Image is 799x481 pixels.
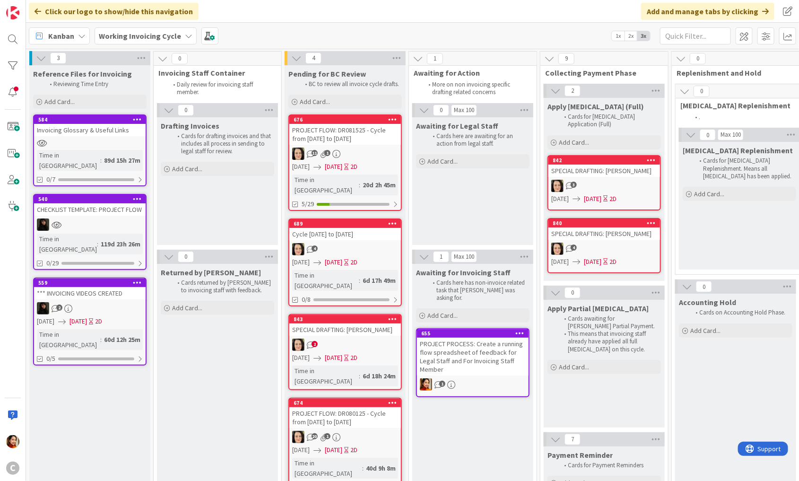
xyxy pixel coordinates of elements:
[34,195,146,203] div: 540
[324,150,330,156] span: 1
[44,97,75,106] span: Add Card...
[559,462,660,469] li: Cards for Payment Reminders
[421,330,529,337] div: 655
[609,257,617,267] div: 2D
[37,150,100,171] div: Time in [GEOGRAPHIC_DATA]
[350,162,357,172] div: 2D
[312,433,318,439] span: 20
[292,366,359,386] div: Time in [GEOGRAPHIC_DATA]
[454,254,474,259] div: Max 100
[454,108,474,113] div: Max 100
[680,101,791,110] span: Retainer Replenishment
[289,115,401,124] div: 676
[427,132,528,148] li: Cards here are awaiting for an action from legal staff.
[551,257,569,267] span: [DATE]
[548,180,660,192] div: BL
[97,239,98,249] span: :
[99,31,181,41] b: Working Invoicing Cycle
[292,148,304,160] img: BL
[694,86,710,97] span: 0
[553,157,660,164] div: 842
[683,146,793,155] span: Retainer Replenishment
[172,53,188,64] span: 0
[609,194,617,204] div: 2D
[427,311,458,320] span: Add Card...
[325,353,342,363] span: [DATE]
[547,450,613,460] span: Payment Reminder
[288,69,366,79] span: Pending for BC Review
[559,330,660,353] li: This means that invoicing staff already have applied all full [MEDICAL_DATA] on this cycle.
[302,199,314,209] span: 5/29
[289,219,401,228] div: 689
[547,155,661,210] a: 842SPECIAL DRAFTING: [PERSON_NAME]BL[DATE][DATE]2D
[637,31,650,41] span: 3x
[416,328,530,397] a: 655PROJECT PROCESS: Create a running flow spreadsheet of feedback for Legal Staff and For Invoici...
[33,278,147,366] a: 559*** INVOICING VIDEOS CREATEDES[DATE][DATE]2DTime in [GEOGRAPHIC_DATA]:60d 12h 25m0/5
[292,339,304,351] img: BL
[289,324,401,336] div: SPECIAL DRAFTING: [PERSON_NAME]
[433,105,449,116] span: 0
[548,156,660,165] div: 842
[325,257,342,267] span: [DATE]
[721,132,741,137] div: Max 100
[305,52,321,64] span: 4
[427,157,458,166] span: Add Card...
[158,68,269,78] span: Invoicing Staff Container
[625,31,637,41] span: 2x
[292,353,310,363] span: [DATE]
[312,245,318,252] span: 4
[420,378,432,391] img: PM
[38,196,146,202] div: 540
[34,115,146,124] div: 584
[38,280,146,286] div: 559
[46,175,55,184] span: 0/7
[37,234,97,254] div: Time in [GEOGRAPHIC_DATA]
[565,85,581,96] span: 2
[565,434,581,445] span: 7
[360,275,398,286] div: 6d 17h 49m
[178,251,194,262] span: 0
[300,80,400,88] li: BC to review all invoice cycle drafts.
[56,305,62,311] span: 2
[548,165,660,177] div: SPECIAL DRAFTING: [PERSON_NAME]
[34,124,146,136] div: Invoicing Glossary & Useful Links
[34,219,146,231] div: ES
[694,190,724,198] span: Add Card...
[690,309,791,316] li: Cards on Accounting Hold Phase.
[172,279,273,295] li: Cards returned by [PERSON_NAME] to invoicing staff with feedback.
[289,407,401,428] div: PROJECT FLOW: DR080125 - Cycle from [DATE] to [DATE]
[34,279,146,287] div: 559
[679,297,736,307] span: Accounting Hold
[37,219,49,231] img: ES
[660,27,731,44] input: Quick Filter...
[565,287,581,298] span: 0
[584,194,601,204] span: [DATE]
[292,458,362,479] div: Time in [GEOGRAPHIC_DATA]
[324,433,330,439] span: 1
[289,431,401,443] div: BL
[292,243,304,255] img: BL
[559,315,660,331] li: Cards awaiting for [PERSON_NAME] Partial Payment.
[37,329,100,350] div: Time in [GEOGRAPHIC_DATA]
[350,445,357,455] div: 2D
[571,182,577,188] span: 3
[6,6,19,19] img: Visit kanbanzone.com
[33,194,147,270] a: 540CHECKLIST TEMPLATE: PROJECT FLOWESTime in [GEOGRAPHIC_DATA]:119d 23h 26m0/29
[44,80,145,88] li: Reviewing Time Entry
[34,279,146,299] div: 559*** INVOICING VIDEOS CREATED
[350,353,357,363] div: 2D
[312,150,318,156] span: 11
[102,155,143,166] div: 89d 15h 27m
[33,114,147,186] a: 584Invoicing Glossary & Useful LinksTime in [GEOGRAPHIC_DATA]:89d 15h 27m0/7
[172,132,273,156] li: Cards for drafting invoices and that includes all process in sending to legal staff for review.
[289,148,401,160] div: BL
[433,251,449,262] span: 1
[292,270,359,291] div: Time in [GEOGRAPHIC_DATA]
[423,81,526,96] li: More on non invoicing specific drafting related concerns
[100,155,102,166] span: :
[416,268,511,277] span: Awaiting for Invoicing Staff
[292,175,359,195] div: Time in [GEOGRAPHIC_DATA]
[559,363,589,371] span: Add Card...
[69,316,87,326] span: [DATE]
[677,68,795,78] span: Replenishment and Hold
